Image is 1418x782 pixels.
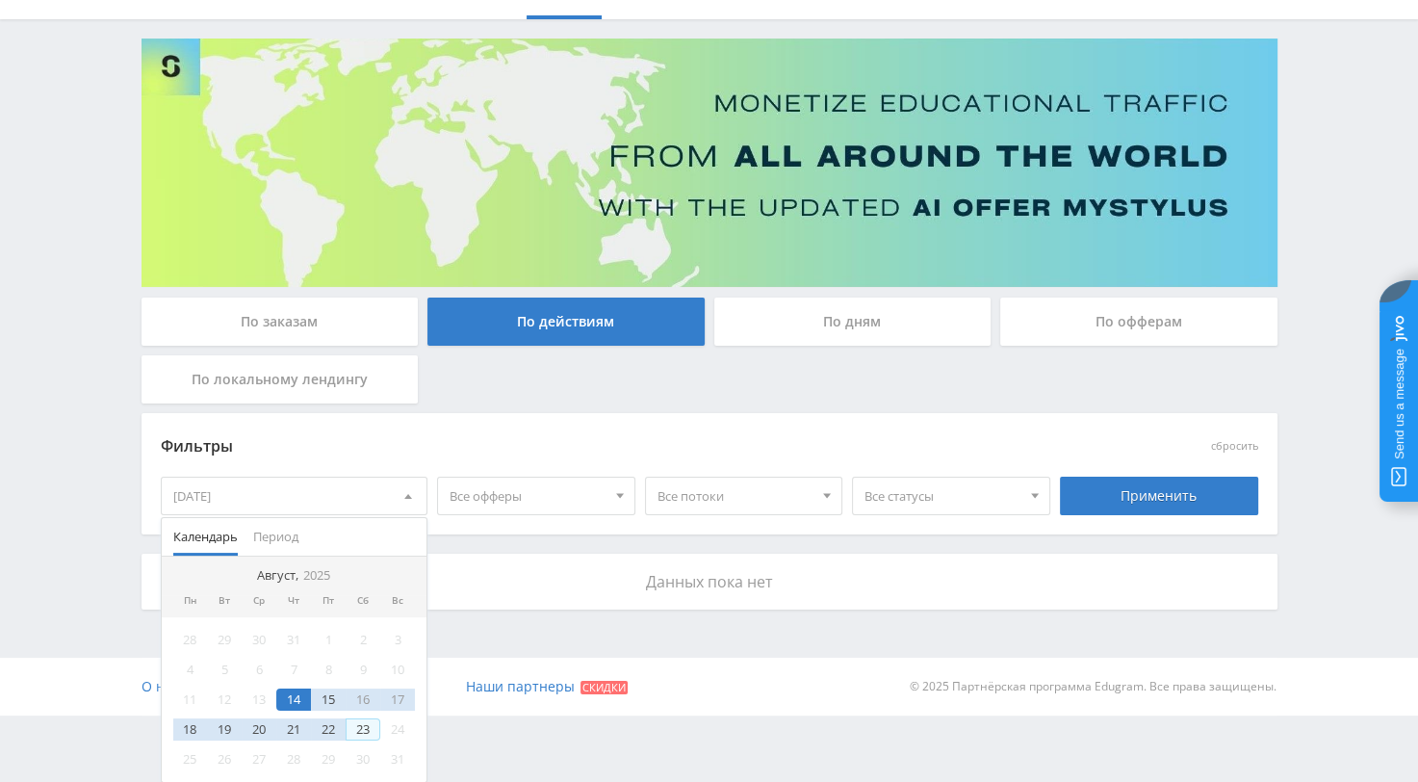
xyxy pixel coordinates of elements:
div: 19 [207,718,242,741]
a: Наши партнеры Скидки [466,658,628,716]
div: 26 [207,748,242,770]
div: 1 [311,629,346,651]
div: 15 [311,689,346,711]
div: 14 [276,689,311,711]
div: Пн [173,595,208,607]
div: 31 [380,748,415,770]
div: Август, [249,568,338,584]
div: 30 [242,629,276,651]
div: 13 [242,689,276,711]
div: 21 [276,718,311,741]
div: 16 [346,689,380,711]
div: По заказам [142,298,419,346]
div: 28 [276,748,311,770]
div: 24 [380,718,415,741]
button: сбросить [1211,440,1258,453]
div: Сб [346,595,380,607]
span: Все офферы [450,478,606,514]
button: Календарь [166,518,245,556]
div: Вт [207,595,242,607]
div: 10 [380,659,415,681]
div: Чт [276,595,311,607]
div: Ср [242,595,276,607]
div: По дням [714,298,992,346]
div: По действиям [427,298,705,346]
span: Все потоки [657,478,813,514]
div: Применить [1060,477,1258,515]
div: 28 [173,629,208,651]
i: 2025 [303,568,330,583]
span: О нас [142,677,179,695]
div: 25 [173,748,208,770]
div: Пт [311,595,346,607]
div: 30 [346,748,380,770]
div: [DATE] [162,478,427,514]
div: Вс [380,595,415,607]
div: 8 [311,659,346,681]
div: 6 [242,659,276,681]
div: 29 [207,629,242,651]
div: 18 [173,718,208,741]
div: 31 [276,629,311,651]
div: 17 [380,689,415,711]
span: Наши партнеры [466,677,575,695]
button: Период [245,518,306,556]
a: О нас [142,658,179,716]
div: 4 [173,659,208,681]
span: Период [253,518,298,556]
div: 20 [242,718,276,741]
span: Все статусы [864,478,1020,514]
div: 7 [276,659,311,681]
div: 3 [380,629,415,651]
span: Скидки [580,681,628,694]
div: 11 [173,689,208,711]
div: По офферам [1000,298,1277,346]
p: Данных пока нет [161,573,1258,590]
div: 5 [207,659,242,681]
div: 23 [346,718,380,741]
div: 22 [311,718,346,741]
div: 27 [242,748,276,770]
div: По локальному лендингу [142,355,419,404]
div: 9 [346,659,380,681]
div: 2 [346,629,380,651]
img: Banner [142,39,1277,287]
div: 12 [207,689,242,711]
div: © 2025 Партнёрская программа Edugram. Все права защищены. [718,658,1276,716]
div: 29 [311,748,346,770]
div: Фильтры [161,432,982,461]
span: Календарь [173,518,238,556]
